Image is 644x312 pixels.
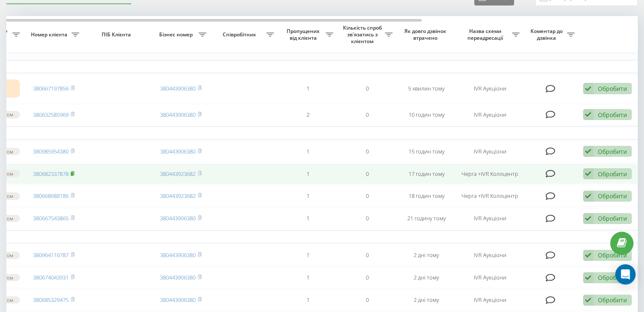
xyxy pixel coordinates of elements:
[160,148,196,155] a: 380443906380
[456,208,524,229] td: IVR Аукціони
[598,111,627,119] div: Обробити
[33,214,69,222] a: 380667543865
[33,192,69,200] a: 380668688186
[598,251,627,259] div: Обробити
[160,274,196,281] a: 380443906380
[278,267,337,288] td: 1
[160,170,196,178] a: 380443923682
[456,290,524,310] td: IVR Аукціони
[397,104,456,125] td: 10 годин тому
[160,192,196,200] a: 380443923682
[456,75,524,103] td: IVR Аукціони
[33,111,69,118] a: 380632585969
[337,245,397,265] td: 0
[460,28,512,41] span: Назва схеми переадресації
[160,296,196,304] a: 380443906380
[278,186,337,206] td: 1
[282,28,326,41] span: Пропущених від клієнта
[598,192,627,200] div: Обробити
[337,164,397,184] td: 0
[278,290,337,310] td: 1
[598,85,627,93] div: Обробити
[33,148,69,155] a: 380985954380
[160,251,196,259] a: 380443906380
[337,75,397,103] td: 0
[528,28,567,41] span: Коментар до дзвінка
[337,141,397,162] td: 0
[397,186,456,206] td: 18 годин тому
[33,85,69,92] a: 380667197856
[33,251,69,259] a: 380964116787
[456,245,524,265] td: IVR Аукціони
[337,104,397,125] td: 0
[337,267,397,288] td: 0
[278,75,337,103] td: 1
[278,208,337,229] td: 1
[598,296,627,304] div: Обробити
[397,290,456,310] td: 2 дні тому
[342,25,385,44] span: Кількість спроб зв'язатись з клієнтом
[33,170,69,178] a: 380682337878
[456,164,524,184] td: Черга +IVR Коллцентр
[615,264,636,285] div: Open Intercom Messenger
[397,245,456,265] td: 2 дні тому
[160,111,196,118] a: 380443906380
[598,274,627,282] div: Обробити
[160,214,196,222] a: 380443906380
[397,267,456,288] td: 2 дні тому
[215,31,266,38] span: Співробітник
[397,164,456,184] td: 17 годин тому
[456,141,524,162] td: IVR Аукціони
[337,186,397,206] td: 0
[33,274,69,281] a: 380674043931
[28,31,72,38] span: Номер клієнта
[404,28,449,41] span: Як довго дзвінок втрачено
[456,267,524,288] td: IVR Аукціони
[337,290,397,310] td: 0
[278,104,337,125] td: 2
[397,75,456,103] td: 5 хвилин тому
[278,245,337,265] td: 1
[91,31,144,38] span: ПІБ Клієнта
[337,208,397,229] td: 0
[397,141,456,162] td: 15 годин тому
[33,296,69,304] a: 380685329475
[278,164,337,184] td: 1
[160,85,196,92] a: 380443906380
[598,148,627,156] div: Обробити
[598,214,627,222] div: Обробити
[456,186,524,206] td: Черга +IVR Коллцентр
[155,31,199,38] span: Бізнес номер
[397,208,456,229] td: 21 годину тому
[598,170,627,178] div: Обробити
[278,141,337,162] td: 1
[456,104,524,125] td: IVR Аукціони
